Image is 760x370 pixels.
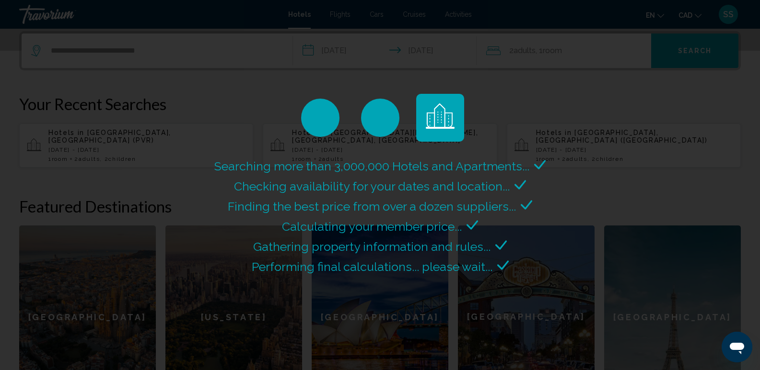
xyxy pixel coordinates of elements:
span: Searching more than 3,000,000 Hotels and Apartments... [214,159,529,173]
span: Performing final calculations... please wait... [252,259,492,274]
span: Gathering property information and rules... [253,239,491,254]
iframe: Button to launch messaging window [722,332,752,362]
span: Calculating your member price... [282,219,462,234]
span: Checking availability for your dates and location... [234,179,510,193]
span: Finding the best price from over a dozen suppliers... [228,199,516,213]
